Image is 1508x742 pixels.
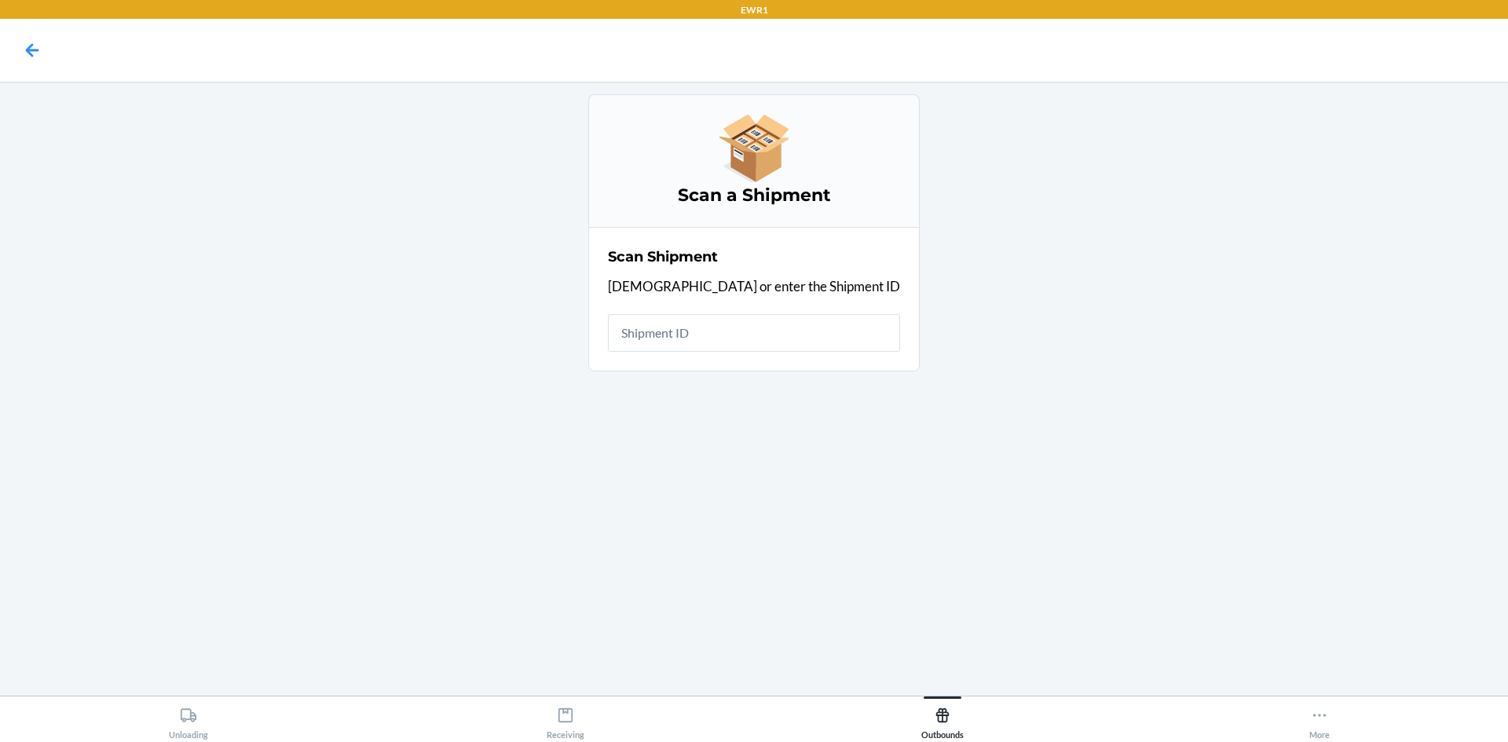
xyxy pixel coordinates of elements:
[547,700,584,740] div: Receiving
[921,700,964,740] div: Outbounds
[608,247,718,267] h2: Scan Shipment
[377,696,754,740] button: Receiving
[608,276,900,297] p: [DEMOGRAPHIC_DATA] or enter the Shipment ID
[169,700,208,740] div: Unloading
[754,696,1131,740] button: Outbounds
[1309,700,1330,740] div: More
[1131,696,1508,740] button: More
[741,3,768,17] p: EWR1
[608,183,900,208] h3: Scan a Shipment
[608,314,900,352] input: Shipment ID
